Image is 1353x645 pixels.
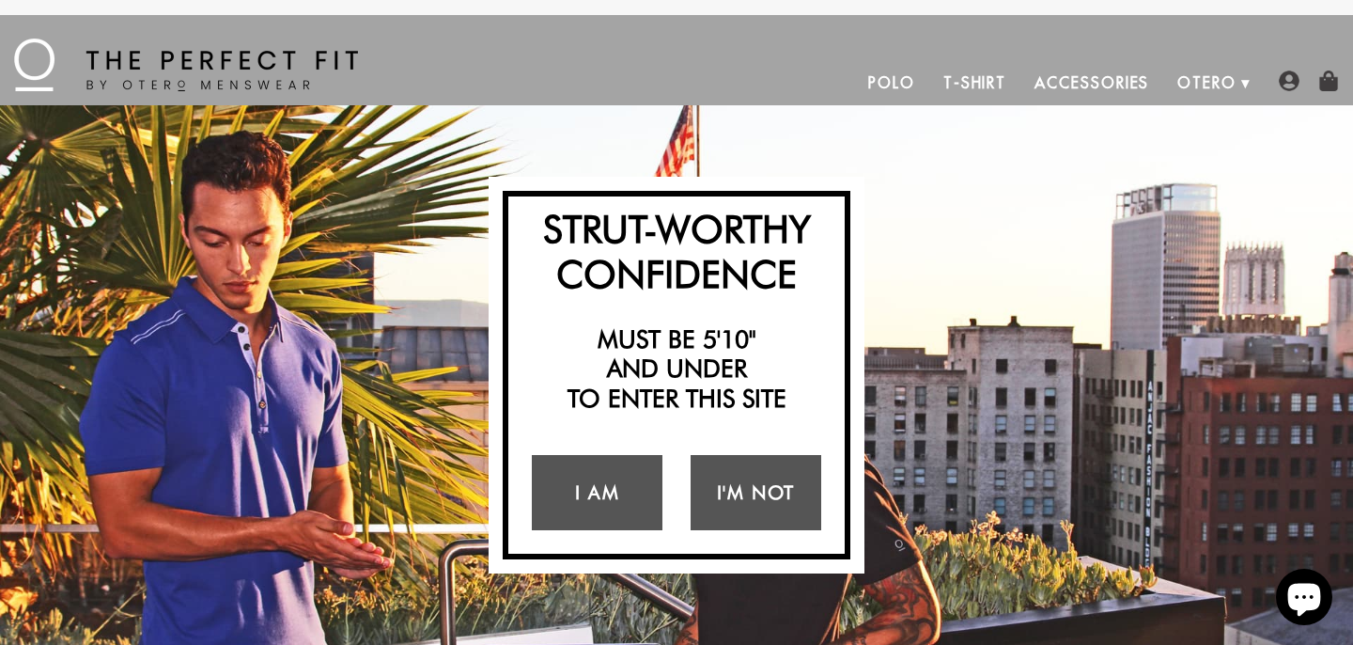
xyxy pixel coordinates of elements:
[518,324,835,413] h2: Must be 5'10" and under to enter this site
[1163,60,1251,105] a: Otero
[929,60,1020,105] a: T-Shirt
[1270,569,1338,630] inbox-online-store-chat: Shopify online store chat
[532,455,662,530] a: I Am
[854,60,929,105] a: Polo
[1279,71,1299,91] img: user-account-icon.png
[14,39,358,91] img: The Perfect Fit - by Otero Menswear - Logo
[691,455,821,530] a: I'm Not
[518,206,835,296] h2: Strut-Worthy Confidence
[1020,60,1163,105] a: Accessories
[1318,71,1339,91] img: shopping-bag-icon.png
